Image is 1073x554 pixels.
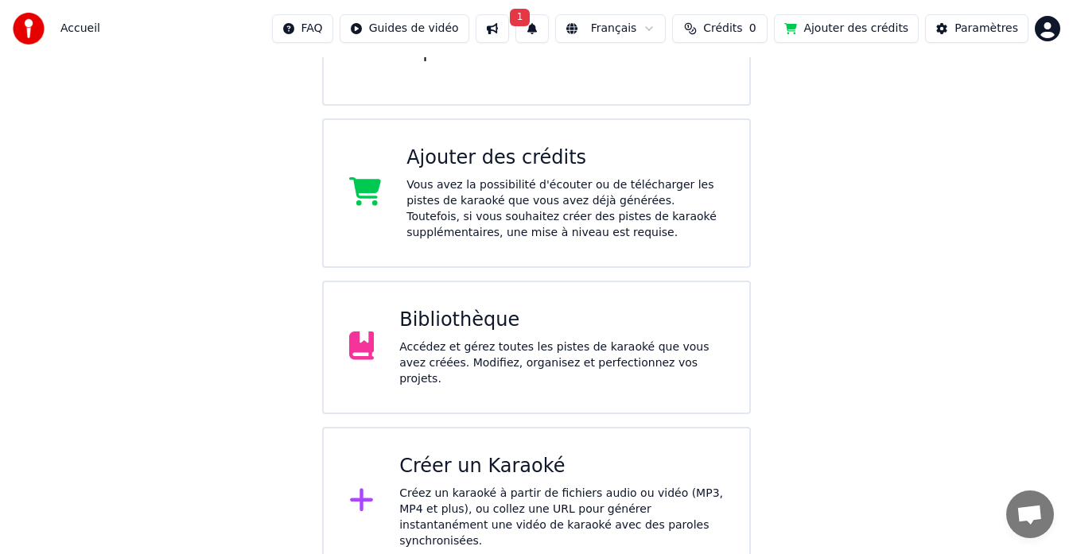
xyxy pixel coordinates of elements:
div: Accédez et gérez toutes les pistes de karaoké que vous avez créées. Modifiez, organisez et perfec... [399,339,724,387]
span: 0 [749,21,756,37]
button: Paramètres [925,14,1028,43]
div: Créez un karaoké à partir de fichiers audio ou vidéo (MP3, MP4 et plus), ou collez une URL pour g... [399,486,724,549]
div: Bibliothèque [399,308,724,333]
div: Vous avez la possibilité d'écouter ou de télécharger les pistes de karaoké que vous avez déjà gén... [406,177,724,241]
nav: breadcrumb [60,21,100,37]
span: Crédits [703,21,742,37]
span: Accueil [60,21,100,37]
button: Crédits0 [672,14,768,43]
span: 1 [510,9,531,26]
div: Ajouter des crédits [406,145,724,171]
button: Guides de vidéo [340,14,469,43]
div: Ouvrir le chat [1006,490,1054,538]
button: 1 [515,14,549,43]
img: youka [13,13,45,45]
div: Paramètres [954,21,1018,37]
button: Ajouter des crédits [774,14,919,43]
button: FAQ [272,14,333,43]
div: Créer un Karaoké [399,454,724,479]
